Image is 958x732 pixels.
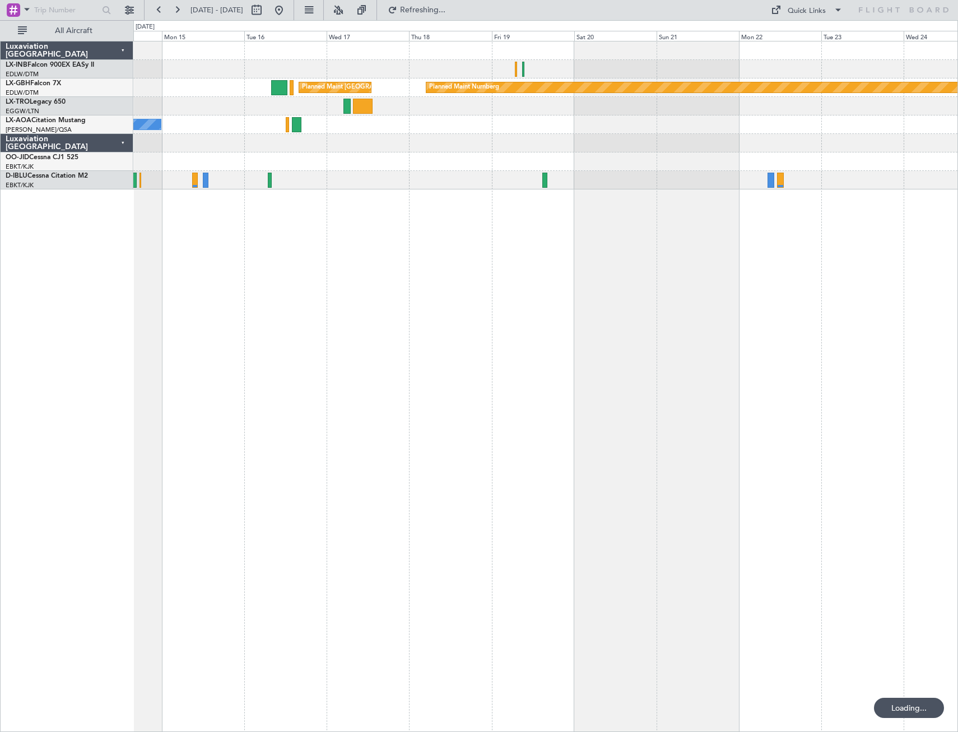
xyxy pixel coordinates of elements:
div: Loading... [874,698,944,718]
div: Mon 15 [162,31,244,41]
a: [PERSON_NAME]/QSA [6,126,72,134]
span: LX-AOA [6,117,31,124]
a: LX-GBHFalcon 7X [6,80,61,87]
a: D-IBLUCessna Citation M2 [6,173,88,179]
div: Mon 22 [739,31,821,41]
span: All Aircraft [29,27,118,35]
span: LX-INB [6,62,27,68]
div: Sun 21 [657,31,739,41]
div: Sat 20 [574,31,657,41]
div: Wed 17 [327,31,409,41]
div: Planned Maint [GEOGRAPHIC_DATA] ([GEOGRAPHIC_DATA]) [302,79,478,96]
div: Tue 23 [821,31,904,41]
button: Quick Links [765,1,848,19]
div: Tue 16 [244,31,327,41]
span: LX-GBH [6,80,30,87]
a: EBKT/KJK [6,181,34,189]
div: [DATE] [136,22,155,32]
div: Thu 18 [409,31,491,41]
a: LX-TROLegacy 650 [6,99,66,105]
a: EDLW/DTM [6,89,39,97]
div: Fri 19 [492,31,574,41]
span: OO-JID [6,154,29,161]
a: LX-INBFalcon 900EX EASy II [6,62,94,68]
div: Quick Links [788,6,826,17]
a: EDLW/DTM [6,70,39,78]
div: Planned Maint Nurnberg [429,79,499,96]
input: Trip Number [34,2,99,18]
a: OO-JIDCessna CJ1 525 [6,154,78,161]
button: All Aircraft [12,22,122,40]
a: EBKT/KJK [6,163,34,171]
button: Refreshing... [383,1,450,19]
span: [DATE] - [DATE] [190,5,243,15]
a: EGGW/LTN [6,107,39,115]
span: LX-TRO [6,99,30,105]
a: LX-AOACitation Mustang [6,117,86,124]
span: D-IBLU [6,173,27,179]
span: Refreshing... [399,6,447,14]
